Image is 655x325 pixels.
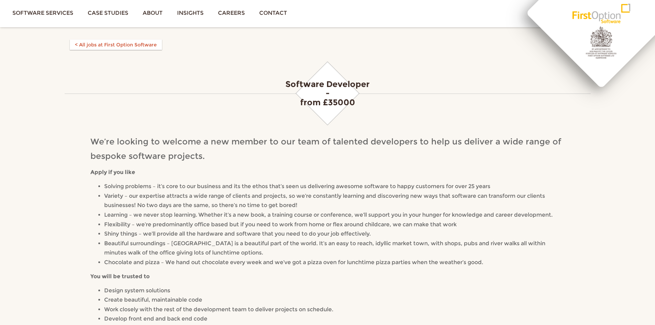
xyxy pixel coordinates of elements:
a: < All jobs at First Option Software [70,40,162,50]
span: We’re looking to welcome a new member to our team of talented developers to help us deliver a wid... [90,137,561,161]
span: Beautiful surroundings – [GEOGRAPHIC_DATA] is a beautiful part of the world. It’s an easy to reac... [104,240,545,256]
h4: Software Developer - from £35000 [90,80,565,107]
span: Solving problems – it’s core to our business and its the ethos that’s seen us delivering awesome ... [104,183,490,189]
span: Work closely with the rest of the development team to deliver projects on schedule. [104,306,333,313]
span: Shiny things – we’ll provide all the hardware and software that you need to do your job effectively. [104,230,371,237]
span: Flexibility – we’re predominantly office based but if you need to work from home or flex around c... [104,221,457,228]
span: Learning – we never stop learning. Whether it’s a new book, a training course or conference, we’l... [104,212,553,218]
b: You will be trusted to [90,273,150,280]
span: Create beautiful, maintainable code [104,296,202,303]
span: Develop front end and back end code [104,315,207,322]
span: Variety – our expertise attracts a wide range of clients and projects, so we’re constantly learni... [104,193,545,209]
span: Chocolate and pizza – We hand out chocolate every week and we’ve got a pizza oven for lunchtime p... [104,259,483,266]
b: Apply if you like [90,169,135,175]
span: Design system solutions [104,287,170,294]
